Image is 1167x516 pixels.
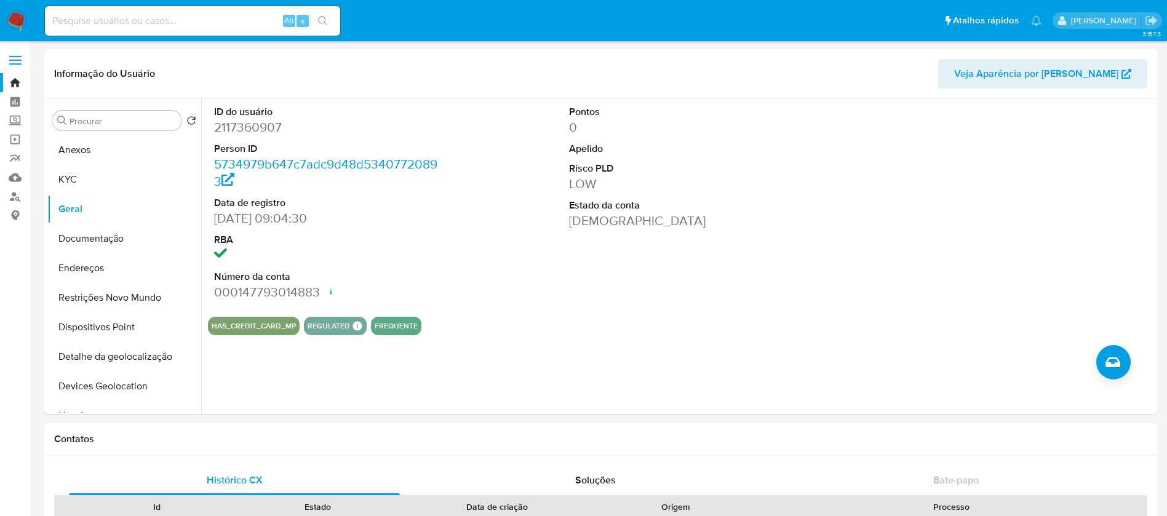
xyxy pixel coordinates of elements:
[47,342,201,371] button: Detalhe da geolocalização
[301,15,305,26] span: s
[214,210,439,227] dd: [DATE] 09:04:30
[954,59,1118,89] span: Veja Aparência por [PERSON_NAME]
[47,312,201,342] button: Dispositivos Point
[604,501,748,513] div: Origem
[47,283,201,312] button: Restrições Novo Mundo
[45,13,340,29] input: Pesquise usuários ou casos...
[938,59,1147,89] button: Veja Aparência por [PERSON_NAME]
[407,501,587,513] div: Data de criação
[214,270,439,284] dt: Número da conta
[569,175,794,193] dd: LOW
[214,196,439,210] dt: Data de registro
[569,162,794,175] dt: Risco PLD
[47,371,201,401] button: Devices Geolocation
[47,194,201,224] button: Geral
[47,401,201,431] button: Lista Interna
[214,119,439,136] dd: 2117360907
[214,155,437,190] a: 5734979b647c7adc9d48d53407720893
[85,501,229,513] div: Id
[1071,15,1141,26] p: weverton.gomes@mercadopago.com.br
[765,501,1138,513] div: Processo
[214,284,439,301] dd: 000147793014883
[214,105,439,119] dt: ID do usuário
[933,473,979,487] span: Bate-papo
[569,119,794,136] dd: 0
[47,135,201,165] button: Anexos
[310,12,335,30] button: search-icon
[214,142,439,156] dt: Person ID
[47,224,201,253] button: Documentação
[70,116,177,127] input: Procurar
[207,473,263,487] span: Histórico CX
[57,116,67,125] button: Procurar
[1145,14,1158,27] a: Sair
[54,433,1147,445] h1: Contatos
[1031,15,1042,26] a: Notificações
[569,105,794,119] dt: Pontos
[47,165,201,194] button: KYC
[569,212,794,229] dd: [DEMOGRAPHIC_DATA]
[246,501,390,513] div: Estado
[54,68,155,80] h1: Informação do Usuário
[214,233,439,247] dt: RBA
[575,473,616,487] span: Soluções
[569,142,794,156] dt: Apelido
[569,199,794,212] dt: Estado da conta
[953,14,1019,27] span: Atalhos rápidos
[186,116,196,129] button: Retornar ao pedido padrão
[284,15,294,26] span: Alt
[47,253,201,283] button: Endereços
